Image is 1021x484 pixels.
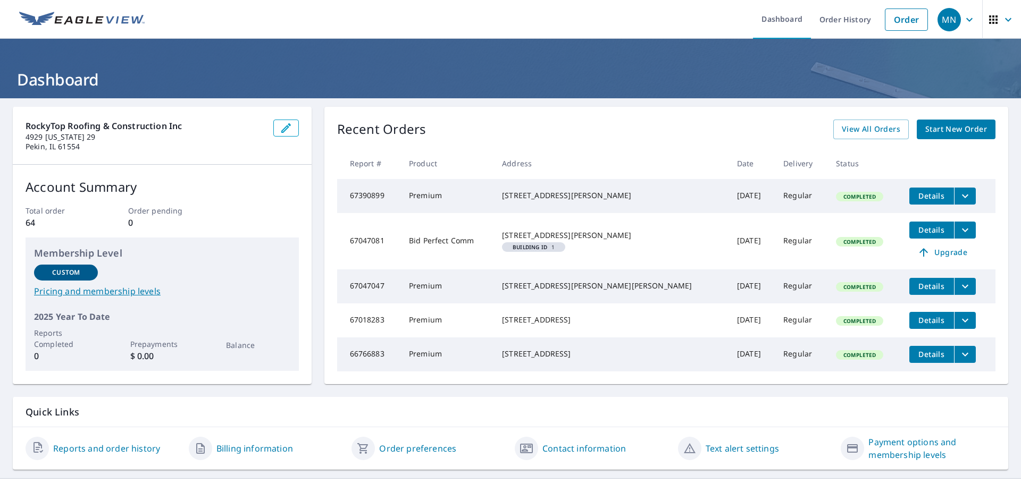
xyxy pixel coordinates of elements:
[775,148,827,179] th: Delivery
[337,337,400,371] td: 66766883
[775,179,827,213] td: Regular
[502,190,720,201] div: [STREET_ADDRESS][PERSON_NAME]
[400,337,493,371] td: Premium
[706,442,779,455] a: Text alert settings
[26,177,299,197] p: Account Summary
[400,179,493,213] td: Premium
[337,303,400,337] td: 67018283
[400,213,493,269] td: Bid Perfect Comm
[837,351,882,359] span: Completed
[909,346,954,363] button: detailsBtn-66766883
[729,337,775,371] td: [DATE]
[909,188,954,205] button: detailsBtn-67390899
[729,179,775,213] td: [DATE]
[729,303,775,337] td: [DATE]
[909,278,954,295] button: detailsBtn-67047047
[954,222,976,239] button: filesDropdownBtn-67047081
[909,312,954,329] button: detailsBtn-67018283
[916,246,969,259] span: Upgrade
[506,244,561,250] span: 1
[502,315,720,325] div: [STREET_ADDRESS]
[128,216,196,229] p: 0
[729,213,775,269] td: [DATE]
[775,303,827,337] td: Regular
[26,132,265,142] p: 4929 [US_STATE] 29
[502,230,720,241] div: [STREET_ADDRESS][PERSON_NAME]
[909,222,954,239] button: detailsBtn-67047081
[216,442,293,455] a: Billing information
[837,238,882,245] span: Completed
[917,120,995,139] a: Start New Order
[729,148,775,179] th: Date
[130,338,194,350] p: Prepayments
[337,120,426,139] p: Recent Orders
[729,269,775,303] td: [DATE]
[916,225,948,235] span: Details
[827,148,901,179] th: Status
[34,310,290,323] p: 2025 Year To Date
[502,281,720,291] div: [STREET_ADDRESS][PERSON_NAME][PERSON_NAME]
[337,179,400,213] td: 67390899
[954,278,976,295] button: filesDropdownBtn-67047047
[130,350,194,362] p: $ 0.00
[954,312,976,329] button: filesDropdownBtn-67018283
[26,405,995,419] p: Quick Links
[837,317,882,325] span: Completed
[837,193,882,200] span: Completed
[502,349,720,359] div: [STREET_ADDRESS]
[916,191,948,201] span: Details
[513,244,547,250] em: Building ID
[954,188,976,205] button: filesDropdownBtn-67390899
[493,148,729,179] th: Address
[26,120,265,132] p: RockyTop Roofing & Construction Inc
[128,205,196,216] p: Order pending
[52,268,80,277] p: Custom
[379,442,456,455] a: Order preferences
[26,205,94,216] p: Total order
[833,120,909,139] a: View All Orders
[26,216,94,229] p: 64
[19,12,145,28] img: EV Logo
[53,442,160,455] a: Reports and order history
[909,244,976,261] a: Upgrade
[400,303,493,337] td: Premium
[226,339,290,351] p: Balance
[868,436,995,461] a: Payment options and membership levels
[916,349,948,359] span: Details
[837,283,882,291] span: Completed
[337,213,400,269] td: 67047081
[885,9,928,31] a: Order
[775,269,827,303] td: Regular
[400,148,493,179] th: Product
[34,327,98,350] p: Reports Completed
[938,8,961,31] div: MN
[775,213,827,269] td: Regular
[542,442,626,455] a: Contact information
[400,269,493,303] td: Premium
[34,246,290,260] p: Membership Level
[775,337,827,371] td: Regular
[916,315,948,325] span: Details
[916,281,948,291] span: Details
[337,269,400,303] td: 67047047
[842,123,900,136] span: View All Orders
[34,350,98,362] p: 0
[26,142,265,151] p: Pekin, IL 61554
[925,123,987,136] span: Start New Order
[337,148,400,179] th: Report #
[954,346,976,363] button: filesDropdownBtn-66766883
[13,69,1008,90] h1: Dashboard
[34,285,290,298] a: Pricing and membership levels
